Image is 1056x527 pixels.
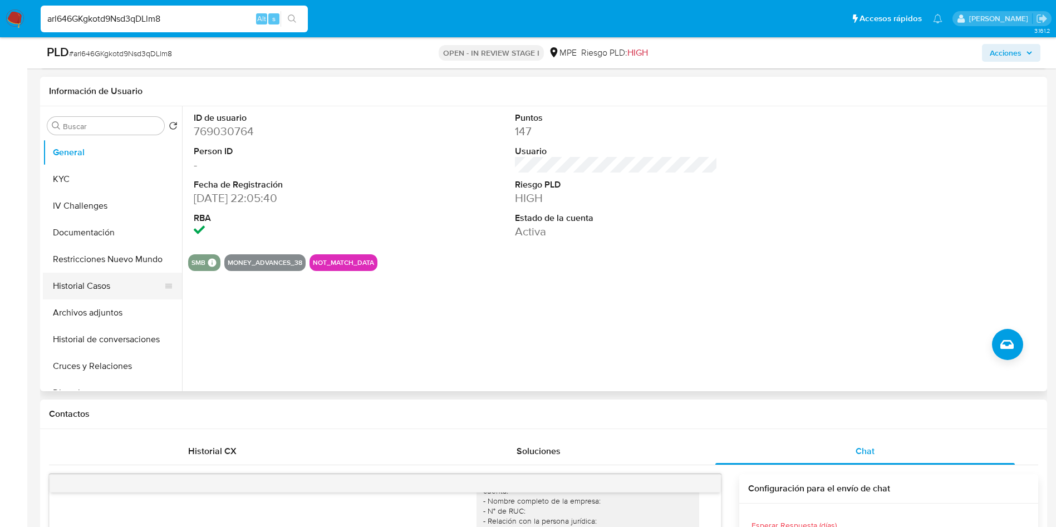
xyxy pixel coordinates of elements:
span: HIGH [627,46,648,59]
h3: Configuración para el envío de chat [748,483,1029,494]
h1: Información de Usuario [49,86,143,97]
span: Alt [257,13,266,24]
span: s [272,13,276,24]
dt: RBA [194,212,397,224]
dt: Usuario [515,145,718,157]
button: Historial de conversaciones [43,326,182,353]
h1: Contactos [49,408,1038,420]
dd: 769030764 [194,124,397,139]
dd: Activa [515,224,718,239]
b: PLD [47,43,69,61]
span: 3.161.2 [1034,26,1050,35]
button: Acciones [982,44,1040,62]
span: Historial CX [188,445,237,457]
span: # arl646GKgkotd9Nsd3qDLlm8 [69,48,172,59]
button: Archivos adjuntos [43,299,182,326]
span: Acciones [990,44,1021,62]
div: MPE [548,47,577,59]
dt: ID de usuario [194,112,397,124]
button: Historial Casos [43,273,173,299]
dd: 147 [515,124,718,139]
dd: [DATE] 22:05:40 [194,190,397,206]
input: Buscar [63,121,160,131]
button: KYC [43,166,182,193]
dt: Estado de la cuenta [515,212,718,224]
button: Documentación [43,219,182,246]
dt: Fecha de Registración [194,179,397,191]
button: search-icon [281,11,303,27]
button: General [43,139,182,166]
dd: HIGH [515,190,718,206]
button: IV Challenges [43,193,182,219]
span: Soluciones [517,445,561,457]
button: Buscar [52,121,61,130]
a: Salir [1036,13,1048,24]
p: OPEN - IN REVIEW STAGE I [439,45,544,61]
input: Buscar usuario o caso... [41,12,308,26]
dt: Person ID [194,145,397,157]
span: Chat [856,445,875,457]
span: Accesos rápidos [859,13,922,24]
p: antonio.rossel@mercadolibre.com [969,13,1032,24]
a: Notificaciones [933,14,942,23]
button: Restricciones Nuevo Mundo [43,246,182,273]
dd: - [194,157,397,173]
span: Riesgo PLD: [581,47,648,59]
button: Volver al orden por defecto [169,121,178,134]
dt: Riesgo PLD [515,179,718,191]
dt: Puntos [515,112,718,124]
button: Direcciones [43,380,182,406]
button: Cruces y Relaciones [43,353,182,380]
